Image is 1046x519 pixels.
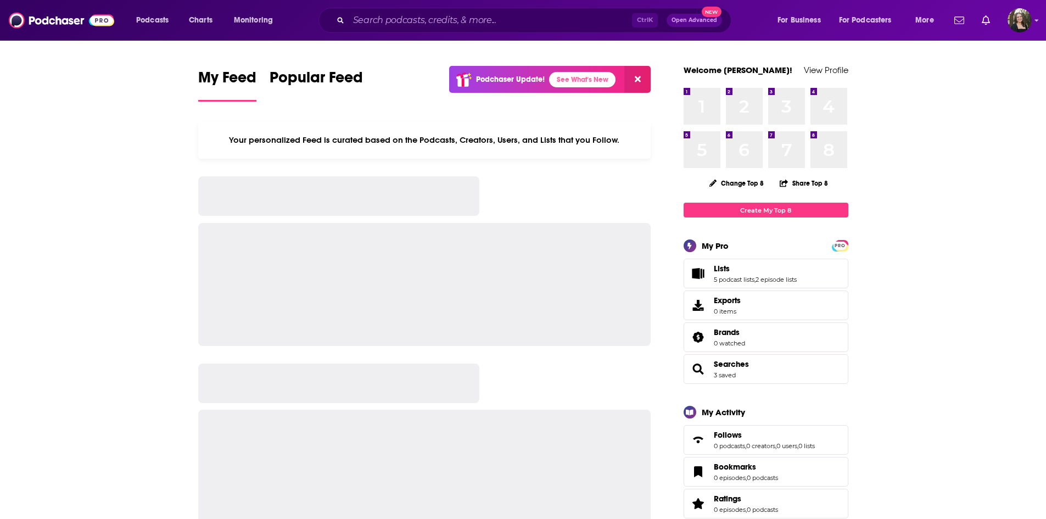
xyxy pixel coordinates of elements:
button: open menu [908,12,948,29]
a: 0 podcasts [747,506,778,514]
a: Show notifications dropdown [977,11,994,30]
a: Ratings [714,494,778,504]
a: Bookmarks [687,464,709,479]
a: Exports [684,291,848,320]
a: 0 podcasts [714,442,745,450]
a: Follows [714,430,815,440]
span: For Podcasters [839,13,892,28]
span: Brands [714,327,740,337]
button: open menu [832,12,908,29]
a: Searches [687,361,709,377]
span: Podcasts [136,13,169,28]
a: View Profile [804,65,848,75]
span: Lists [714,264,730,274]
span: Popular Feed [270,68,363,93]
button: Change Top 8 [703,176,771,190]
a: Ratings [687,496,709,511]
a: Brands [687,330,709,345]
button: open menu [226,12,287,29]
span: Lists [684,259,848,288]
img: Podchaser - Follow, Share and Rate Podcasts [9,10,114,31]
div: Your personalized Feed is curated based on the Podcasts, Creators, Users, and Lists that you Follow. [198,121,651,159]
a: 0 creators [746,442,775,450]
a: 0 users [776,442,797,450]
a: 2 episode lists [756,276,797,283]
button: open menu [770,12,835,29]
div: My Activity [702,407,745,417]
span: For Business [777,13,821,28]
a: 5 podcast lists [714,276,754,283]
button: Share Top 8 [779,172,829,194]
span: Logged in as jessicasunpr [1008,8,1032,32]
span: Exports [714,295,741,305]
span: Bookmarks [684,457,848,487]
a: Searches [714,359,749,369]
a: 0 lists [798,442,815,450]
span: 0 items [714,308,741,315]
span: Charts [189,13,212,28]
a: Brands [714,327,745,337]
a: See What's New [549,72,616,87]
span: Ctrl K [632,13,658,27]
a: Popular Feed [270,68,363,102]
img: User Profile [1008,8,1032,32]
a: PRO [834,241,847,249]
span: PRO [834,242,847,250]
a: 0 episodes [714,474,746,482]
span: New [702,7,721,17]
a: Show notifications dropdown [950,11,969,30]
span: Brands [684,322,848,352]
span: , [746,506,747,514]
span: , [775,442,776,450]
a: Welcome [PERSON_NAME]! [684,65,792,75]
span: , [797,442,798,450]
a: Lists [687,266,709,281]
span: , [745,442,746,450]
a: Bookmarks [714,462,778,472]
span: , [746,474,747,482]
span: Monitoring [234,13,273,28]
div: My Pro [702,241,729,251]
span: Bookmarks [714,462,756,472]
button: Show profile menu [1008,8,1032,32]
span: More [915,13,934,28]
span: Open Advanced [672,18,717,23]
a: 0 episodes [714,506,746,514]
span: Exports [687,298,709,313]
span: Ratings [714,494,741,504]
button: Open AdvancedNew [667,14,722,27]
input: Search podcasts, credits, & more... [349,12,632,29]
a: Create My Top 8 [684,203,848,217]
a: Charts [182,12,219,29]
a: 3 saved [714,371,736,379]
span: Follows [714,430,742,440]
button: open menu [128,12,183,29]
a: Follows [687,432,709,448]
div: Search podcasts, credits, & more... [329,8,742,33]
span: My Feed [198,68,256,93]
span: Searches [684,354,848,384]
span: Ratings [684,489,848,518]
a: My Feed [198,68,256,102]
p: Podchaser Update! [476,75,545,84]
span: Follows [684,425,848,455]
span: , [754,276,756,283]
a: Lists [714,264,797,274]
a: 0 watched [714,339,745,347]
a: 0 podcasts [747,474,778,482]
